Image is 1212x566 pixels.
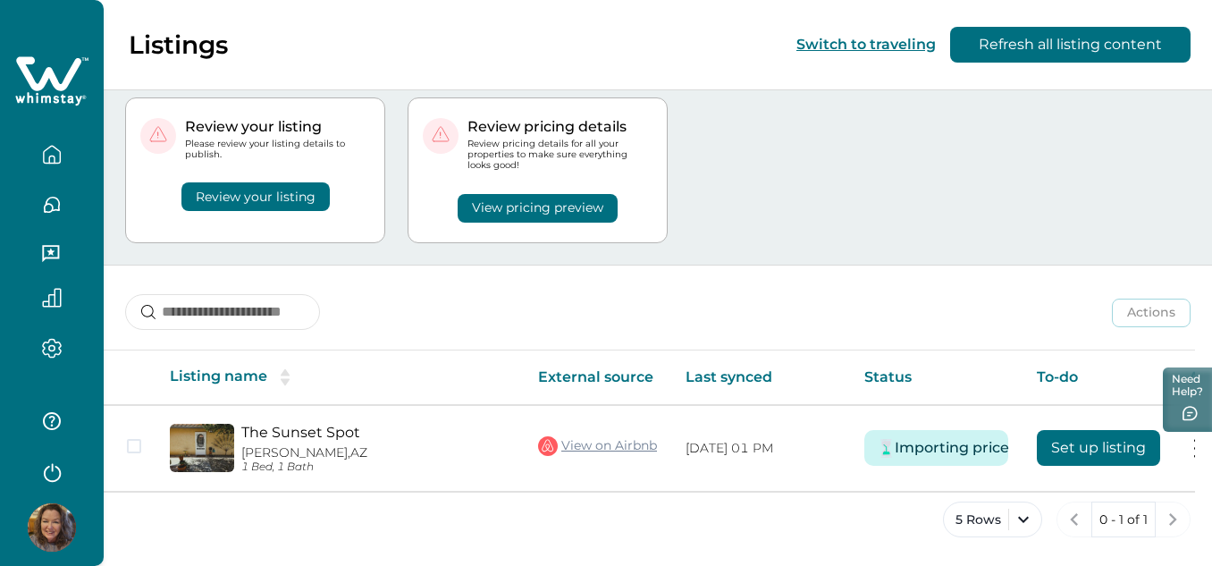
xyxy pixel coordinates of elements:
button: sorting [267,368,303,386]
img: propertyImage_The Sunset Spot [170,424,234,472]
a: The Sunset Spot [241,424,509,441]
button: Refresh all listing content [950,27,1191,63]
p: Please review your listing details to publish. [185,139,370,160]
button: next page [1155,502,1191,537]
th: To-do [1023,351,1174,405]
button: Set up listing [1037,430,1160,466]
p: 1 Bed, 1 Bath [241,460,509,474]
p: Review pricing details for all your properties to make sure everything looks good! [467,139,652,172]
th: Listing name [156,351,524,405]
button: Switch to traveling [796,36,936,53]
th: External source [524,351,671,405]
button: 0 - 1 of 1 [1091,502,1156,537]
th: Status [850,351,1023,405]
p: [PERSON_NAME], AZ [241,445,509,460]
img: Timer [875,437,897,460]
button: 5 Rows [943,502,1042,537]
button: Importing price [905,430,997,466]
p: Listings [129,30,228,60]
p: 0 - 1 of 1 [1099,511,1148,529]
p: [DATE] 01 PM [686,440,836,458]
button: previous page [1056,502,1092,537]
a: View on Airbnb [538,435,657,458]
button: View pricing preview [458,194,618,223]
img: Whimstay Host [28,503,76,552]
button: Review your listing [181,182,330,211]
button: Actions [1112,299,1191,327]
p: Review pricing details [467,118,652,136]
p: Review your listing [185,118,370,136]
th: Last synced [671,351,850,405]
